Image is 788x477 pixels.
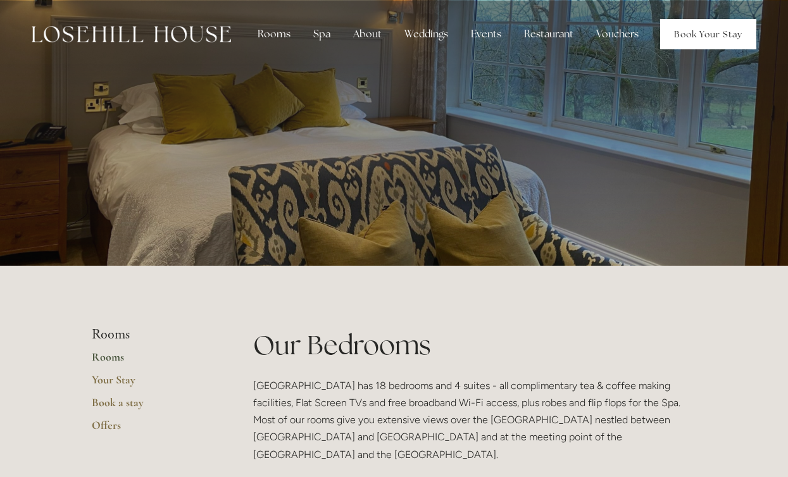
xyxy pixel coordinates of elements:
[92,350,213,373] a: Rooms
[32,26,231,42] img: Losehill House
[514,22,584,47] div: Restaurant
[303,22,341,47] div: Spa
[253,326,697,364] h1: Our Bedrooms
[586,22,649,47] a: Vouchers
[461,22,511,47] div: Events
[247,22,301,47] div: Rooms
[92,395,213,418] a: Book a stay
[92,326,213,343] li: Rooms
[253,377,697,463] p: [GEOGRAPHIC_DATA] has 18 bedrooms and 4 suites - all complimentary tea & coffee making facilities...
[660,19,756,49] a: Book Your Stay
[92,373,213,395] a: Your Stay
[343,22,392,47] div: About
[92,418,213,441] a: Offers
[394,22,458,47] div: Weddings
